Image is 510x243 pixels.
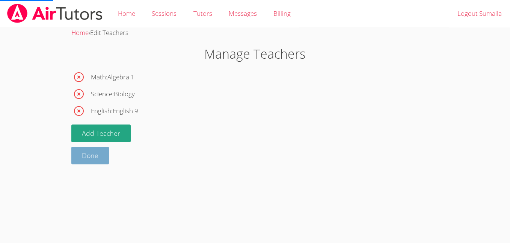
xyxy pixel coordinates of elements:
[71,28,89,37] a: Home
[91,72,134,83] span: Math : Algebra 1
[229,9,257,18] span: Messages
[90,28,128,37] span: Edit Teachers
[91,89,135,100] span: Science : Biology
[71,27,439,38] div: ›
[71,44,439,64] h1: Manage Teachers
[6,4,103,23] img: airtutors_banner-c4298cdbf04f3fff15de1276eac7730deb9818008684d7c2e4769d2f7ddbe033.png
[71,125,131,142] button: Add Teacher
[71,147,109,164] a: Done
[91,106,138,117] span: English : English 9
